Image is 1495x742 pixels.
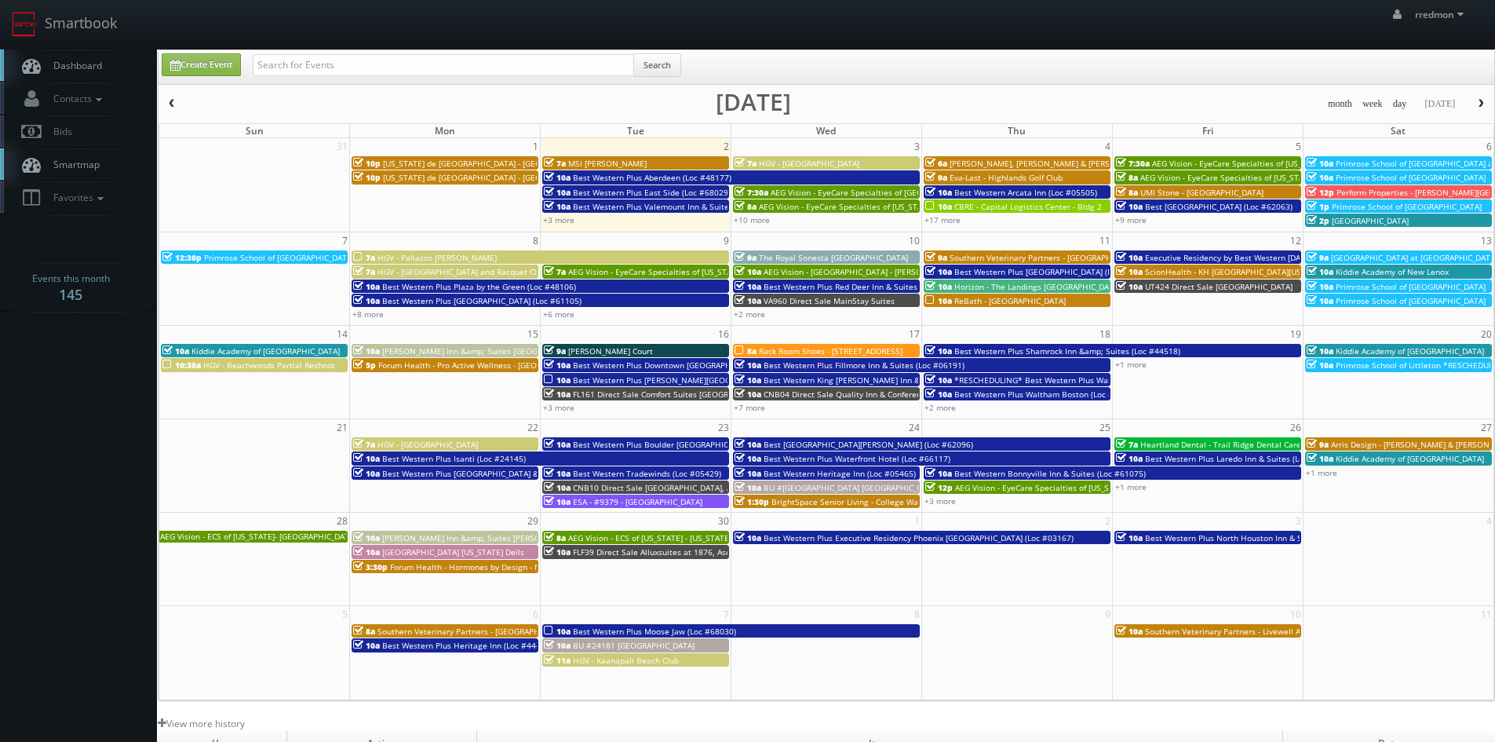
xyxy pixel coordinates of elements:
span: Best Western Plus Downtown [GEOGRAPHIC_DATA] (Loc #48199) [573,360,815,371]
a: +1 more [1115,481,1147,492]
span: Best Western King [PERSON_NAME] Inn & Suites (Loc #62106) [764,375,997,386]
span: Sat [1391,124,1406,137]
span: 24 [907,419,921,436]
span: MSI [PERSON_NAME] [568,158,647,169]
span: AEG Vision - EyeCare Specialties of [US_STATE] – [PERSON_NAME] Vision [1152,158,1423,169]
span: 2p [1307,215,1329,226]
span: 10a [1307,266,1333,277]
button: [DATE] [1419,94,1460,114]
span: 7a [353,439,375,450]
span: 8a [735,345,757,356]
span: 10a [735,295,761,306]
span: 10a [735,375,761,386]
span: Sun [246,124,264,137]
span: AEG Vision - EyeCare Specialties of [GEOGRAPHIC_DATA][US_STATE] - [GEOGRAPHIC_DATA] [771,187,1107,198]
span: 8 [913,606,921,623]
span: Smartmap [46,158,100,171]
span: Best Western Plus Plaza by the Green (Loc #48106) [382,281,576,292]
span: 20 [1479,326,1493,342]
span: 10a [1307,345,1333,356]
span: 9a [925,172,947,183]
span: AEG Vision - EyeCare Specialties of [US_STATE] - Carolina Family Vision [1140,172,1406,183]
span: 10a [1116,252,1143,263]
span: 18 [1098,326,1112,342]
span: FLF39 Direct Sale Alluxsuites at 1876, Ascend Hotel Collection [573,546,808,557]
span: 31 [335,138,349,155]
span: *RESCHEDULING* Best Western Plus Waltham Boston (Loc #22009) [954,375,1210,386]
span: 30 [717,513,731,529]
span: BU #24181 [GEOGRAPHIC_DATA] [573,640,695,651]
span: 10a [925,468,952,479]
span: 7a [735,158,757,169]
span: Kiddie Academy of [GEOGRAPHIC_DATA] [1336,345,1484,356]
span: 5p [353,360,376,371]
span: Tue [627,124,644,137]
span: Best Western Plus [GEOGRAPHIC_DATA] (Loc #61105) [382,295,582,306]
span: 14 [335,326,349,342]
span: 10a [544,496,571,507]
span: 11a [544,655,571,666]
span: 8a [353,626,375,637]
span: 12p [925,482,953,493]
span: AEG Vision - EyeCare Specialties of [US_STATE] – Primary EyeCare ([GEOGRAPHIC_DATA]) [955,482,1285,493]
span: Thu [1008,124,1026,137]
span: HGV - [GEOGRAPHIC_DATA] [759,158,859,169]
span: 10a [353,640,380,651]
h2: [DATE] [716,94,791,110]
span: Best Western Arcata Inn (Loc #05505) [954,187,1097,198]
span: Best Western Plus Isanti (Loc #24145) [382,453,526,464]
span: Heartland Dental - Trail Ridge Dental Care [1140,439,1301,450]
strong: 145 [59,285,82,304]
a: +6 more [543,309,574,320]
span: 10a [925,345,952,356]
span: Events this month [32,271,110,287]
a: +3 more [543,402,574,413]
span: Best Western Plus Red Deer Inn & Suites (Loc #61062) [764,281,968,292]
span: Bids [46,125,72,138]
span: Dashboard [46,59,102,72]
span: 12:30p [162,252,202,263]
span: Fri [1202,124,1213,137]
span: 4 [1485,513,1493,529]
span: 10a [735,453,761,464]
a: +3 more [924,495,956,506]
span: Eva-Last - Highlands Golf Club [950,172,1063,183]
span: AEG Vision - ECS of [US_STATE] - [US_STATE] Valley Family Eye Care [568,532,819,543]
span: 8 [531,232,540,249]
span: Primrose School of [GEOGRAPHIC_DATA] [1336,281,1486,292]
span: 10a [925,375,952,386]
span: 3 [1294,513,1303,529]
span: [PERSON_NAME] Inn &amp; Suites [PERSON_NAME] [382,532,575,543]
span: 10p [353,172,381,183]
span: 5 [1294,138,1303,155]
span: 7:30a [735,187,768,198]
span: 8a [1116,172,1138,183]
span: Best Western Plus Valemount Inn & Suites (Loc #62120) [573,201,784,212]
span: Mon [435,124,455,137]
span: UMI Stone - [GEOGRAPHIC_DATA] [1140,187,1263,198]
span: 3:30p [353,561,388,572]
span: 13 [1479,232,1493,249]
span: Primrose School of [GEOGRAPHIC_DATA] [1336,295,1486,306]
span: 9a [1307,439,1329,450]
span: 10a [735,532,761,543]
span: rredmon [1415,8,1468,21]
span: VA960 Direct Sale MainStay Suites [764,295,895,306]
span: [PERSON_NAME] Court [568,345,653,356]
span: 6 [531,606,540,623]
a: +3 more [543,214,574,225]
span: 10a [1116,281,1143,292]
span: Best Western Plus Heritage Inn (Loc #44463) [382,640,552,651]
span: 10a [735,389,761,400]
span: AEG Vision - EyeCare Specialties of [US_STATE] - In Focus Vision Center [759,201,1024,212]
span: FL161 Direct Sale Comfort Suites [GEOGRAPHIC_DATA] Downtown [573,389,819,400]
span: 10a [353,453,380,464]
span: 10a [544,482,571,493]
span: 10a [1307,158,1333,169]
span: 5 [341,606,349,623]
span: 1 [913,513,921,529]
span: 10a [353,345,380,356]
button: month [1322,94,1358,114]
span: ReBath - [GEOGRAPHIC_DATA] [954,295,1066,306]
span: Best Western Plus Laredo Inn & Suites (Loc #44702) [1145,453,1341,464]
